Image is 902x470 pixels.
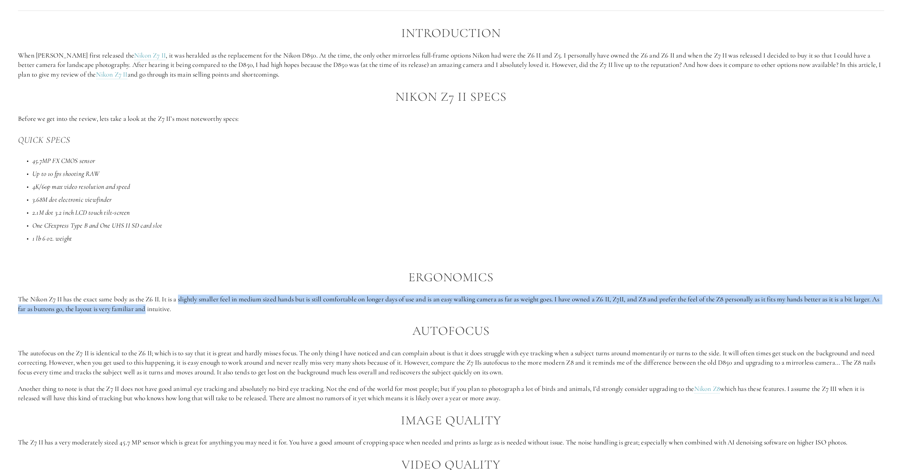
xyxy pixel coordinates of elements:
em: Up to 10 fps shooting RAW [32,169,100,178]
em: One CFexpress Type B and One UHS II SD card slot [32,221,162,229]
em: 1 lb 6 oz. weight [32,234,72,242]
em: QUICK SPECS [18,134,70,145]
a: Nikon Z7 II [134,51,166,60]
h2: Image Quality [18,414,884,428]
em: 2.1M dot 3.2 inch LCD touch tilt-screen [32,208,130,216]
h2: Nikon Z7 II Specs [18,90,884,104]
h2: Ergonomics [18,270,884,284]
h2: Introduction [18,26,884,40]
h2: Autofocus [18,324,884,338]
em: 3.68M dot electronic viewfinder [32,195,111,204]
p: When [PERSON_NAME] first released the , it was heralded as the replacement for the Nikon D850. At... [18,51,884,79]
a: Nikon Z8 [694,384,720,393]
em: 45.7MP FX CMOS sensor [32,156,95,165]
em: 4K/60p max video resolution and speed [32,182,130,191]
a: Nikon Z7 II [96,70,128,79]
p: The autofocus on the Z7 II is identical to the Z6 II; which is to say that it is great and hardly... [18,348,884,377]
p: The Nikon Z7 II has the exact same body as the Z6 II. It is a slightly smaller feel in medium siz... [18,295,884,314]
p: Another thing to note is that the Z7 II does not have good animal eye tracking and absolutely no ... [18,384,884,403]
p: The Z7 II has a very moderately sized 45.7 MP sensor which is great for anything you may need it ... [18,438,884,447]
p: Before we get into the review, lets take a look at the Z7 II’s most noteworthy specs: [18,114,884,124]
